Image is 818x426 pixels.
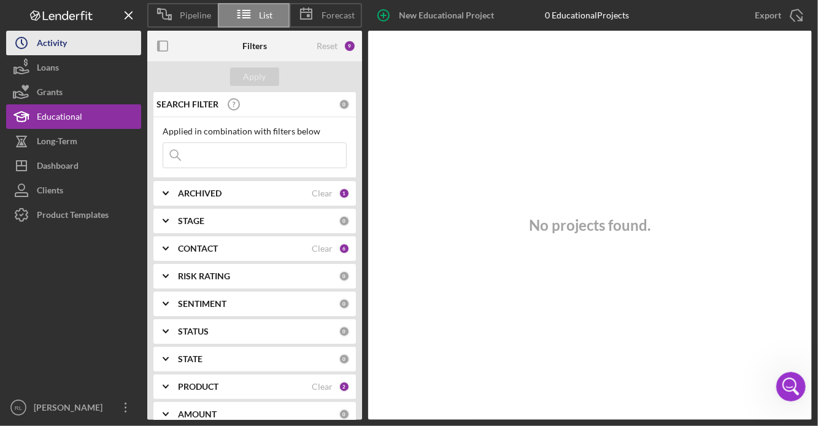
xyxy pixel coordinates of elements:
[25,87,221,108] p: Hi [PERSON_NAME]
[339,354,350,365] div: 0
[339,99,350,110] div: 0
[167,20,191,44] img: Profile image for Christina
[399,3,494,28] div: New Educational Project
[37,104,82,132] div: Educational
[244,68,266,86] div: Apply
[743,3,812,28] button: Export
[6,31,141,55] button: Activity
[6,203,141,227] button: Product Templates
[312,382,333,392] div: Clear
[6,129,141,153] button: Long-Term
[545,10,629,20] div: 0 Educational Projects
[31,395,110,423] div: [PERSON_NAME]
[37,203,109,230] div: Product Templates
[156,99,218,109] b: SEARCH FILTER
[339,381,350,392] div: 2
[368,3,506,28] button: New Educational Project
[322,10,355,20] span: Forecast
[6,104,141,129] button: Educational
[312,244,333,254] div: Clear
[25,108,221,129] p: How can we help?
[178,327,209,336] b: STATUS
[37,153,79,181] div: Dashboard
[312,188,333,198] div: Clear
[339,271,350,282] div: 0
[164,301,245,350] button: Help
[178,216,204,226] b: STAGE
[6,80,141,104] button: Grants
[178,271,230,281] b: RISK RATING
[339,188,350,199] div: 1
[37,178,63,206] div: Clients
[339,409,350,420] div: 0
[317,41,338,51] div: Reset
[178,354,203,364] b: STATE
[178,244,218,254] b: CONTACT
[82,301,163,350] button: Messages
[230,68,279,86] button: Apply
[180,10,211,20] span: Pipeline
[339,243,350,254] div: 6
[260,10,273,20] span: List
[102,331,144,340] span: Messages
[27,331,55,340] span: Home
[163,126,347,136] div: Applied in combination with filters below
[242,41,267,51] b: Filters
[211,20,233,42] div: Close
[25,23,44,43] img: logo
[339,326,350,337] div: 0
[530,217,651,234] h3: No projects found.
[755,3,781,28] div: Export
[178,382,218,392] b: PRODUCT
[37,31,67,58] div: Activity
[339,298,350,309] div: 0
[6,55,141,80] button: Loans
[178,409,217,419] b: AMOUNT
[15,405,23,411] text: RL
[178,188,222,198] b: ARCHIVED
[195,331,214,340] span: Help
[776,372,806,401] iframe: Intercom live chat
[37,55,59,83] div: Loans
[6,395,141,420] button: RL[PERSON_NAME]
[6,153,141,178] button: Dashboard
[37,80,63,107] div: Grants
[6,178,141,203] button: Clients
[37,129,77,157] div: Long-Term
[344,40,356,52] div: 9
[339,215,350,227] div: 0
[178,299,226,309] b: SENTIMENT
